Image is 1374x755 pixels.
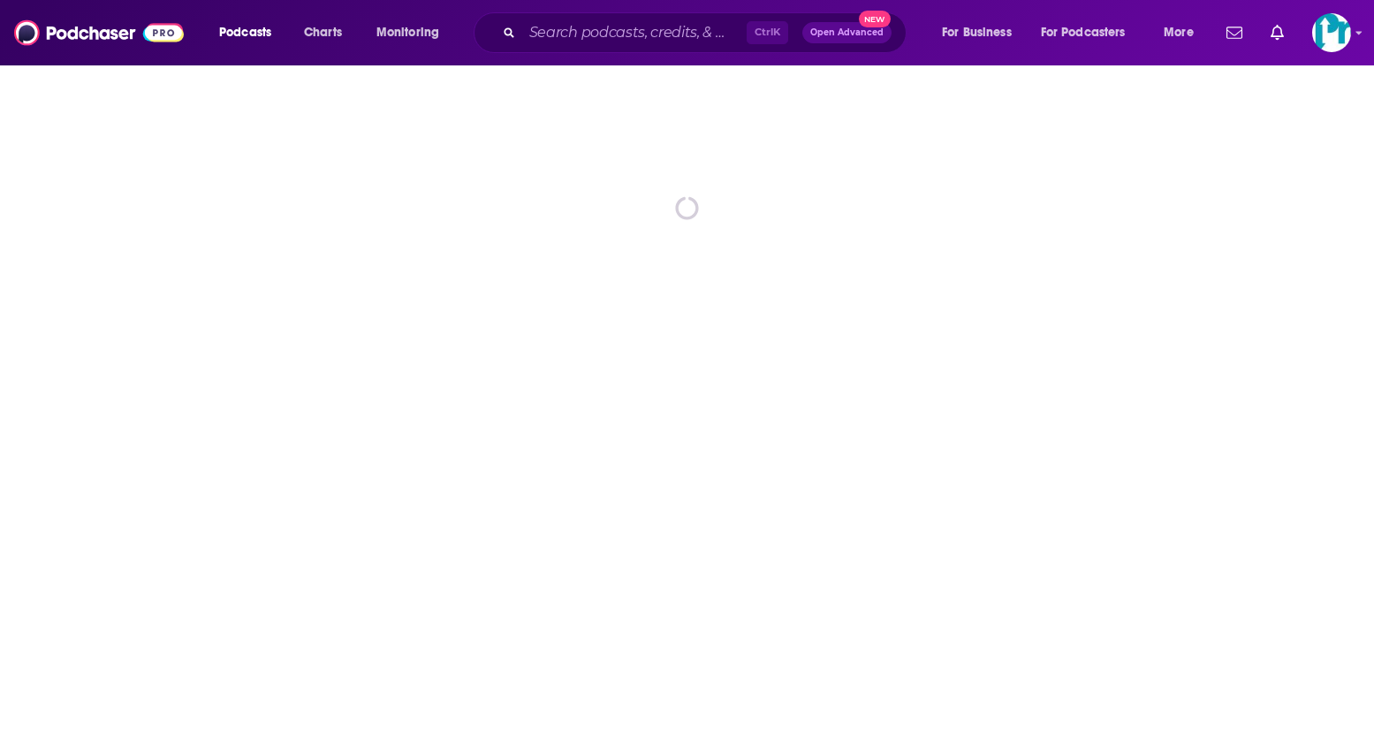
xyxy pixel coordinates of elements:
[219,20,271,45] span: Podcasts
[1151,19,1216,47] button: open menu
[490,12,923,53] div: Search podcasts, credits, & more...
[14,16,184,50] img: Podchaser - Follow, Share and Rate Podcasts
[207,19,294,47] button: open menu
[859,11,891,27] span: New
[1312,13,1351,52] button: Show profile menu
[802,22,892,43] button: Open AdvancedNew
[1312,13,1351,52] img: User Profile
[1264,18,1291,48] a: Show notifications dropdown
[930,19,1034,47] button: open menu
[1029,19,1151,47] button: open menu
[1041,20,1126,45] span: For Podcasters
[810,28,884,37] span: Open Advanced
[376,20,439,45] span: Monitoring
[1164,20,1194,45] span: More
[522,19,747,47] input: Search podcasts, credits, & more...
[364,19,462,47] button: open menu
[747,21,788,44] span: Ctrl K
[292,19,353,47] a: Charts
[942,20,1012,45] span: For Business
[1312,13,1351,52] span: Logged in as Predictitpress
[304,20,342,45] span: Charts
[1219,18,1249,48] a: Show notifications dropdown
